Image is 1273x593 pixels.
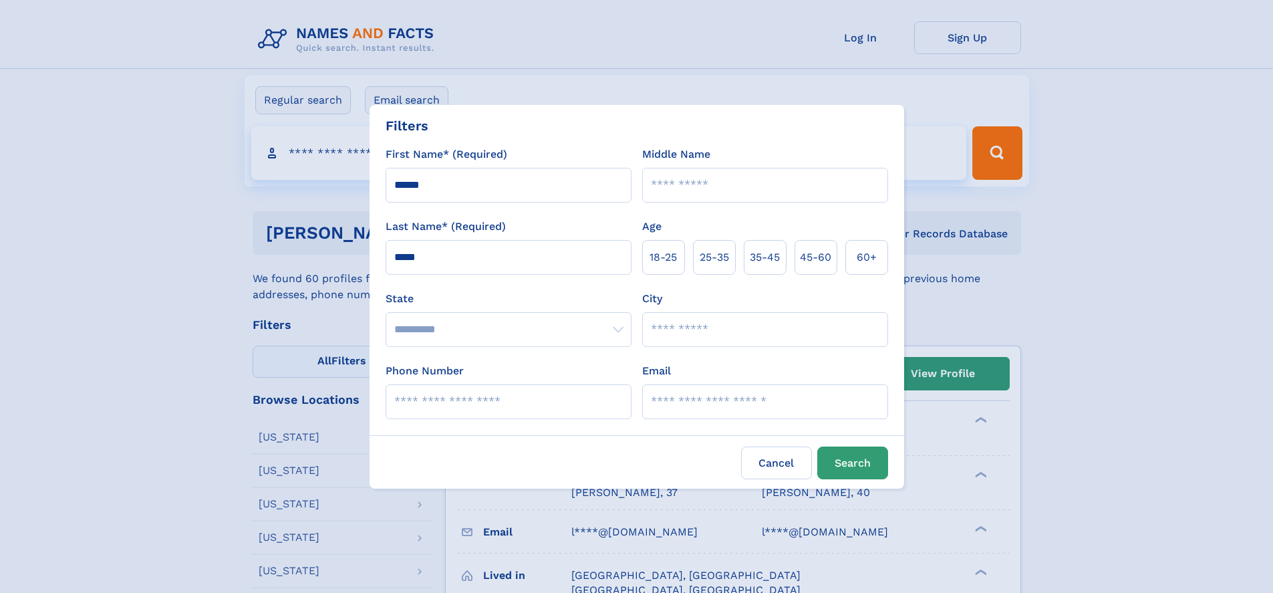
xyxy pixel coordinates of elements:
[750,249,780,265] span: 35‑45
[386,116,428,136] div: Filters
[642,363,671,379] label: Email
[817,447,888,479] button: Search
[386,219,506,235] label: Last Name* (Required)
[700,249,729,265] span: 25‑35
[741,447,812,479] label: Cancel
[386,146,507,162] label: First Name* (Required)
[800,249,831,265] span: 45‑60
[642,219,662,235] label: Age
[642,291,662,307] label: City
[857,249,877,265] span: 60+
[386,363,464,379] label: Phone Number
[650,249,677,265] span: 18‑25
[386,291,631,307] label: State
[642,146,710,162] label: Middle Name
